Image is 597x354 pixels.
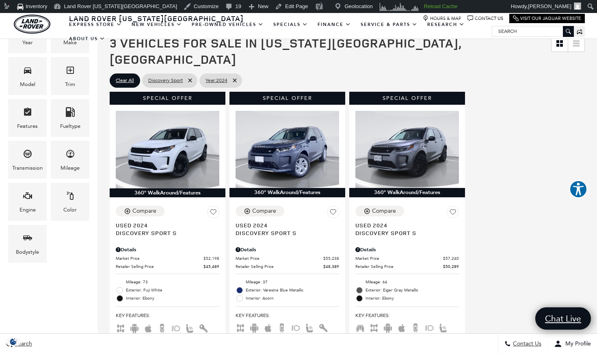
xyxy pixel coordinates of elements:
div: Compare [132,207,156,215]
span: Fog Lights [171,325,181,330]
span: Key Features : [116,311,219,320]
span: Contact Us [511,341,541,348]
a: Used 2024Discovery Sport S [355,221,459,237]
img: Opt-Out Icon [4,337,23,346]
span: Apple Car-Play [143,325,153,330]
span: AWD [116,325,125,330]
a: Service & Parts [356,17,422,32]
a: Market Price $52,198 [116,255,219,261]
button: Save Vehicle [327,206,339,221]
span: Clear All [116,76,134,86]
span: Heated Seats [438,324,448,330]
span: Discovery Sport [148,76,183,86]
div: ModelModel [8,57,47,95]
span: Land Rover [US_STATE][GEOGRAPHIC_DATA] [69,13,244,23]
a: Specials [268,17,313,32]
div: 360° WalkAround/Features [229,188,345,197]
span: Market Price [355,255,443,261]
div: Compare [252,207,276,215]
a: Used 2024Discovery Sport S [116,221,219,237]
span: Trim [65,63,75,80]
span: Engine [23,189,32,205]
a: Hours & Map [423,15,461,22]
div: Make [63,38,77,47]
div: ColorColor [51,183,89,220]
span: Discovery Sport S [355,229,453,237]
div: Trim [65,80,75,89]
span: Exterior: Eiger Gray Metallic [366,286,459,294]
span: Exterior: Varesine Blue Metallic [246,286,339,294]
a: Market Price $57,240 [355,255,459,261]
span: Exterior: Fuji White [126,286,219,294]
span: Features [23,105,32,122]
a: Visit Our Jaguar Website [513,15,581,22]
div: Year [22,38,33,47]
a: Pre-Owned Vehicles [187,17,268,32]
span: Android Auto [383,324,393,330]
span: $55,238 [323,255,339,261]
span: Backup Camera [277,324,287,330]
a: Retailer Selling Price $48,389 [236,263,339,270]
a: Retailer Selling Price $50,289 [355,263,459,270]
span: $52,198 [203,255,219,261]
span: Heated Seats [305,324,314,330]
div: BodystyleBodystyle [8,225,47,263]
span: Transmission [23,147,32,164]
img: Land Rover [14,15,50,34]
span: [PERSON_NAME] [528,3,571,9]
button: Save Vehicle [207,206,219,221]
input: Search [492,26,573,36]
a: Finance [313,17,356,32]
span: Keyless Entry [318,324,328,330]
span: $45,489 [203,263,219,270]
div: FeaturesFeatures [8,99,47,137]
a: Grid View [552,35,568,52]
div: TransmissionTransmission [8,141,47,179]
div: Pricing Details - Discovery Sport S [116,246,219,253]
a: Retailer Selling Price $45,489 [116,263,219,270]
div: 360° WalkAround/Features [349,188,465,197]
span: Android Auto [249,324,259,330]
strong: Reload Cache [424,3,457,9]
span: Market Price [116,255,203,261]
a: EXPRESS STORE [64,17,127,32]
div: Bodystyle [16,248,39,257]
a: New Vehicles [127,17,187,32]
div: 360° WalkAround/Features [110,188,225,197]
div: FueltypeFueltype [51,99,89,137]
span: Used 2024 [236,221,333,229]
span: Used 2024 [355,221,453,229]
span: Fog Lights [424,324,434,330]
span: $57,240 [443,255,459,261]
a: Research [422,17,469,32]
span: Retailer Selling Price [236,263,323,270]
button: Compare Vehicle [355,206,404,216]
div: Special Offer [229,92,345,105]
li: Mileage: 37 [236,278,339,286]
img: 2024 Land Rover Discovery Sport S [116,111,219,188]
div: MileageMileage [51,141,89,179]
div: Pricing Details - Discovery Sport S [355,246,459,253]
button: Compare Vehicle [116,206,164,216]
img: Visitors over 48 hours. Click for more Clicky Site Stats. [377,1,421,13]
span: Interior: Acorn [246,294,339,302]
nav: Main Navigation [64,17,492,46]
span: AWD [236,324,245,330]
img: 2024 Land Rover Discovery Sport S [355,111,459,188]
div: Special Offer [110,92,225,105]
span: Apple Car-Play [263,324,273,330]
span: Mileage [65,147,75,164]
li: Mileage: 73 [116,278,219,286]
span: 2024 [205,76,227,86]
span: Discovery Sport S [236,229,333,237]
a: Used 2024Discovery Sport S [236,221,339,237]
div: Compare [372,207,396,215]
span: Model [23,63,32,80]
span: Fueltype [65,105,75,122]
li: Mileage: 66 [355,278,459,286]
div: Fueltype [60,122,80,131]
span: Retailer Selling Price [116,263,203,270]
a: Land Rover [US_STATE][GEOGRAPHIC_DATA] [64,13,249,23]
span: Key Features : [236,311,339,320]
a: Contact Us [467,15,503,22]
